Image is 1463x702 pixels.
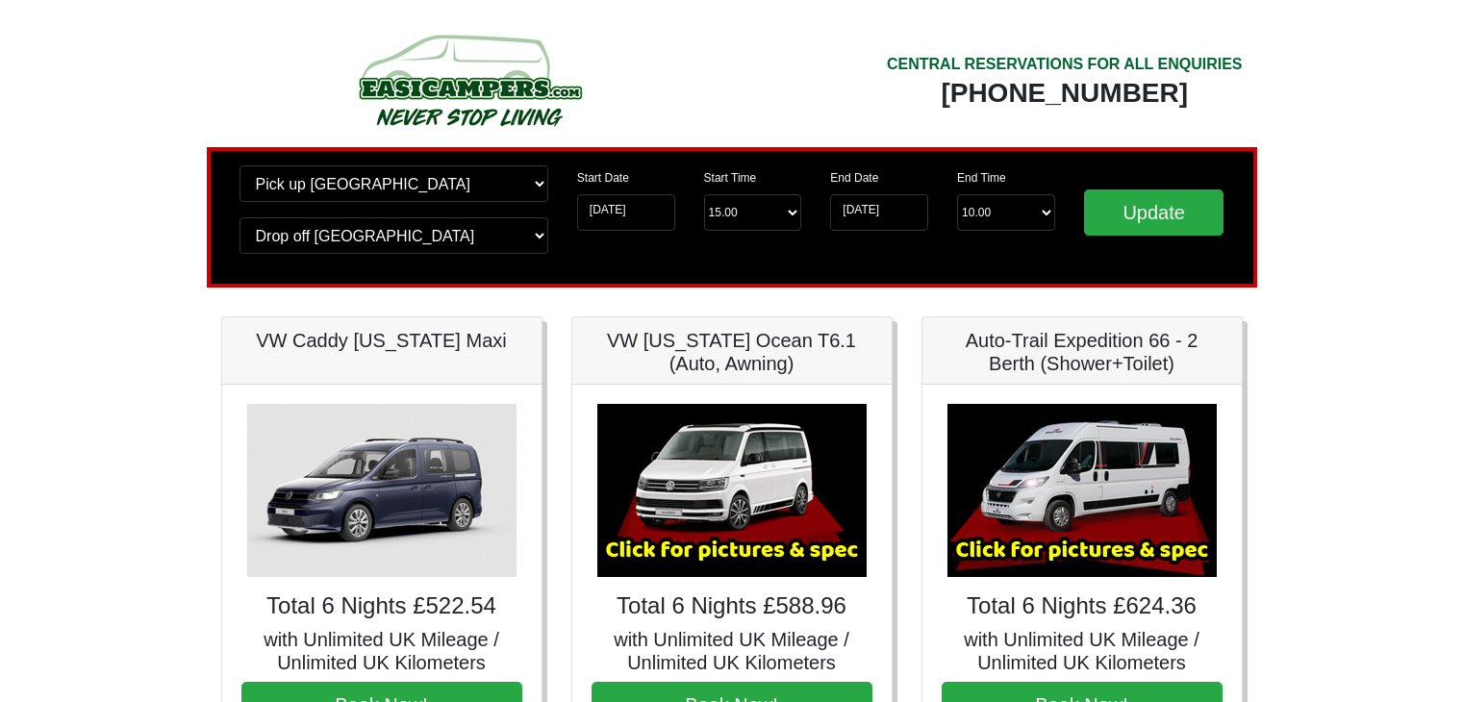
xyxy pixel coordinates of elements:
img: Auto-Trail Expedition 66 - 2 Berth (Shower+Toilet) [947,404,1217,577]
h5: with Unlimited UK Mileage / Unlimited UK Kilometers [592,628,872,674]
input: Update [1084,189,1224,236]
input: Start Date [577,194,675,231]
h5: VW [US_STATE] Ocean T6.1 (Auto, Awning) [592,329,872,375]
label: Start Time [704,169,757,187]
label: Start Date [577,169,629,187]
h5: with Unlimited UK Mileage / Unlimited UK Kilometers [241,628,522,674]
img: VW California Ocean T6.1 (Auto, Awning) [597,404,867,577]
h5: with Unlimited UK Mileage / Unlimited UK Kilometers [942,628,1223,674]
label: End Date [830,169,878,187]
div: CENTRAL RESERVATIONS FOR ALL ENQUIRIES [887,53,1243,76]
img: VW Caddy California Maxi [247,404,517,577]
input: Return Date [830,194,928,231]
h5: VW Caddy [US_STATE] Maxi [241,329,522,352]
h4: Total 6 Nights £624.36 [942,592,1223,620]
img: campers-checkout-logo.png [287,27,652,133]
h5: Auto-Trail Expedition 66 - 2 Berth (Shower+Toilet) [942,329,1223,375]
h4: Total 6 Nights £588.96 [592,592,872,620]
label: End Time [957,169,1006,187]
div: [PHONE_NUMBER] [887,76,1243,111]
h4: Total 6 Nights £522.54 [241,592,522,620]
